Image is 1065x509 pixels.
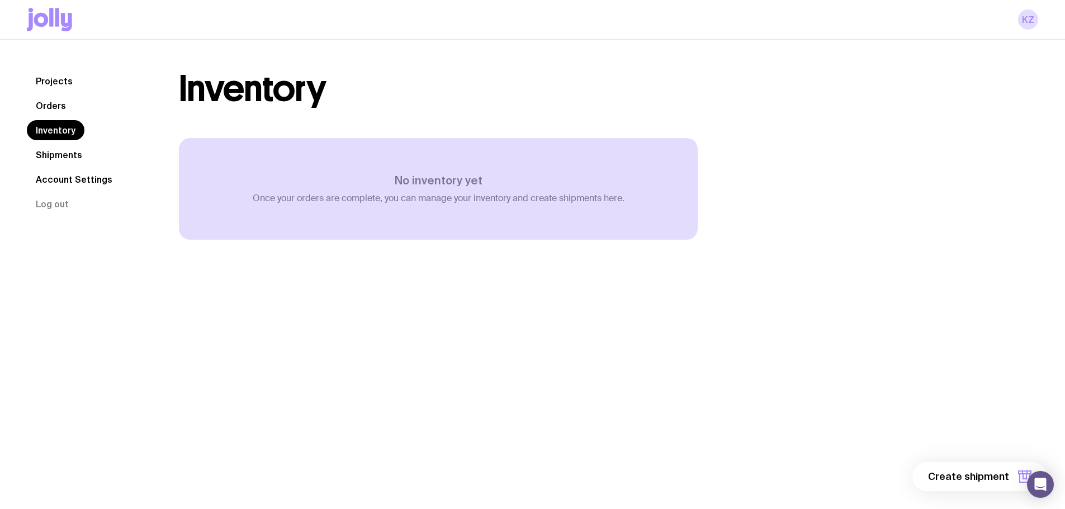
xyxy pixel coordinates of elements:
[27,71,82,91] a: Projects
[27,96,75,116] a: Orders
[27,120,84,140] a: Inventory
[253,174,624,187] h3: No inventory yet
[1018,9,1038,30] a: KZ
[27,145,91,165] a: Shipments
[253,193,624,204] p: Once your orders are complete, you can manage your inventory and create shipments here.
[27,169,121,189] a: Account Settings
[179,71,326,107] h1: Inventory
[27,194,78,214] button: Log out
[1027,471,1054,498] div: Open Intercom Messenger
[912,462,1047,491] button: Create shipment
[928,470,1009,483] span: Create shipment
